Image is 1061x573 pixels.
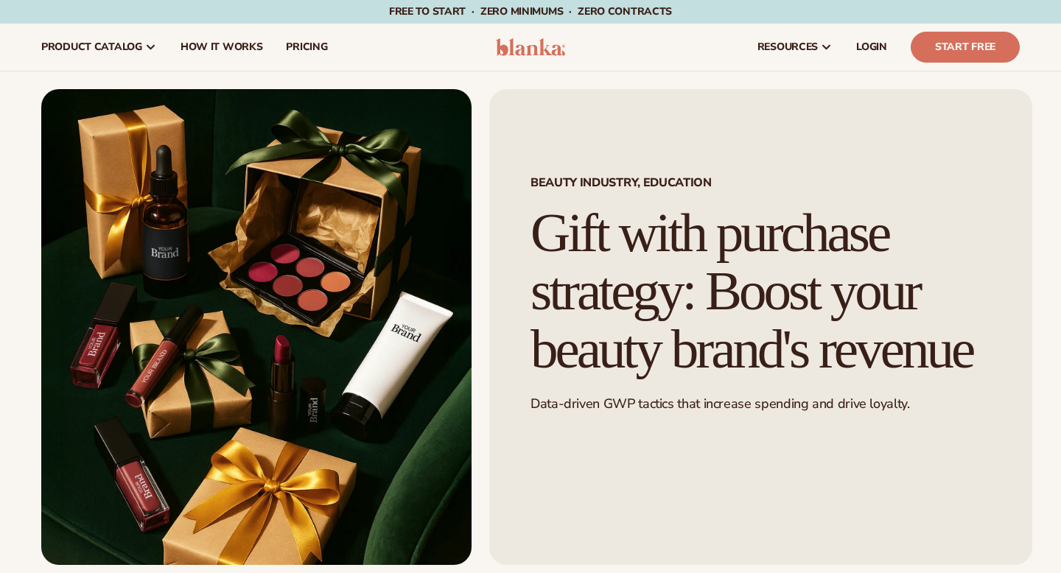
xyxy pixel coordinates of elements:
span: Beauty industry, education [530,177,991,189]
span: How It Works [181,41,263,53]
a: product catalog [29,24,169,71]
img: logo [496,38,566,56]
span: Data-driven GWP tactics that increase spending and drive loyalty. [530,395,910,412]
span: pricing [286,41,327,53]
a: pricing [274,24,339,71]
span: Free to start · ZERO minimums · ZERO contracts [389,4,672,18]
a: Start Free [911,32,1020,63]
a: LOGIN [844,24,899,71]
span: LOGIN [856,41,887,53]
a: resources [746,24,844,71]
a: How It Works [169,24,275,71]
span: resources [757,41,818,53]
h1: Gift with purchase strategy: Boost your beauty brand's revenue [530,204,991,378]
img: Gift box display featuring branded beauty products including lip gloss, cream tube, face oil, and... [41,89,472,565]
span: product catalog [41,41,142,53]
